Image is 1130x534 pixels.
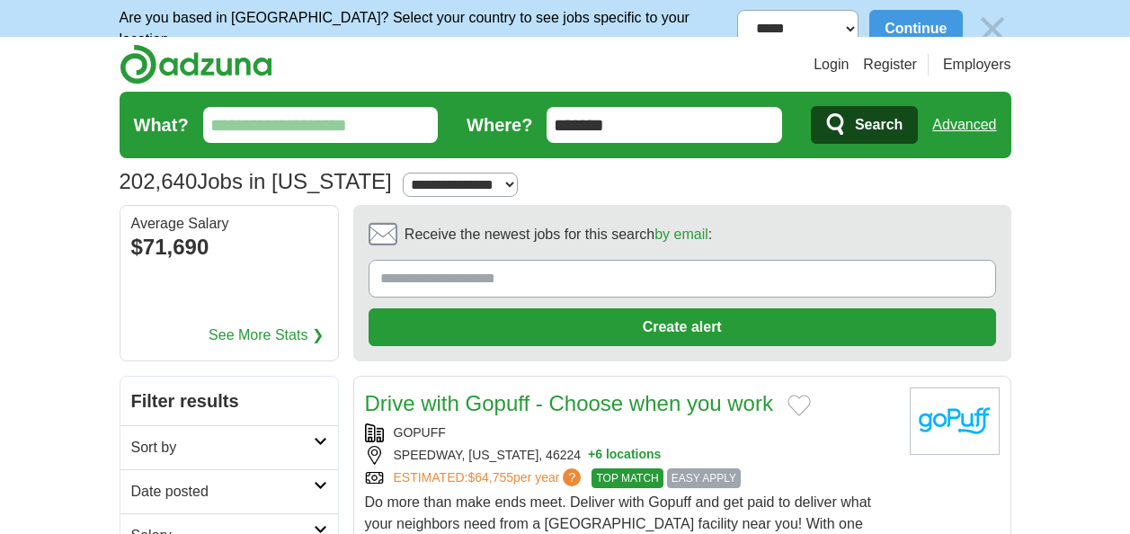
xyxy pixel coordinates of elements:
[910,387,1000,455] img: goPuff logo
[394,468,585,488] a: ESTIMATED:$64,755per year?
[131,437,314,458] h2: Sort by
[365,446,895,465] div: SPEEDWAY, [US_STATE], 46224
[365,391,773,415] a: Drive with Gopuff - Choose when you work
[943,54,1011,76] a: Employers
[369,308,996,346] button: Create alert
[131,481,314,503] h2: Date posted
[120,425,338,469] a: Sort by
[787,395,811,416] button: Add to favorite jobs
[467,111,532,138] label: Where?
[932,107,996,143] a: Advanced
[588,446,595,465] span: +
[592,468,663,488] span: TOP MATCH
[120,469,338,513] a: Date posted
[120,169,392,193] h1: Jobs in [US_STATE]
[394,425,446,440] a: GOPUFF
[855,107,903,143] span: Search
[563,468,581,486] span: ?
[869,10,962,48] button: Continue
[120,165,198,198] span: 202,640
[467,470,513,485] span: $64,755
[974,10,1011,48] img: icon_close_no_bg.svg
[120,377,338,425] h2: Filter results
[131,231,327,263] div: $71,690
[120,7,738,50] p: Are you based in [GEOGRAPHIC_DATA]? Select your country to see jobs specific to your location.
[134,111,189,138] label: What?
[863,54,917,76] a: Register
[131,217,327,231] div: Average Salary
[811,106,918,144] button: Search
[654,227,708,242] a: by email
[588,446,661,465] button: +6 locations
[120,44,272,85] img: Adzuna logo
[405,224,712,245] span: Receive the newest jobs for this search :
[814,54,849,76] a: Login
[209,325,324,346] a: See More Stats ❯
[667,468,741,488] span: EASY APPLY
